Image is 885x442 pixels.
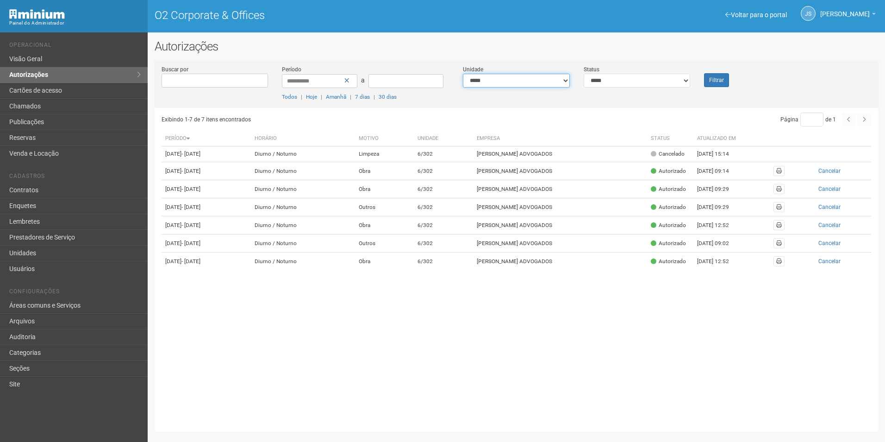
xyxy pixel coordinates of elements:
[162,234,251,253] td: [DATE]
[251,234,355,253] td: Diurno / Noturno
[820,1,870,18] span: Jeferson Souza
[350,94,351,100] span: |
[473,180,648,198] td: [PERSON_NAME] ADVOGADOS
[473,162,648,180] td: [PERSON_NAME] ADVOGADOS
[355,216,413,234] td: Obra
[251,131,355,146] th: Horário
[181,204,200,210] span: - [DATE]
[651,185,686,193] div: Autorizado
[693,180,744,198] td: [DATE] 09:29
[820,12,876,19] a: [PERSON_NAME]
[725,11,787,19] a: Voltar para o portal
[414,131,473,146] th: Unidade
[301,94,302,100] span: |
[374,94,375,100] span: |
[355,180,413,198] td: Obra
[181,222,200,228] span: - [DATE]
[162,131,251,146] th: Período
[704,73,729,87] button: Filtrar
[463,65,483,74] label: Unidade
[414,234,473,253] td: 6/302
[651,203,686,211] div: Autorizado
[162,162,251,180] td: [DATE]
[584,65,599,74] label: Status
[693,253,744,271] td: [DATE] 12:52
[326,94,346,100] a: Amanhã
[414,162,473,180] td: 6/302
[693,216,744,234] td: [DATE] 12:52
[473,216,648,234] td: [PERSON_NAME] ADVOGADOS
[162,65,188,74] label: Buscar por
[651,221,686,229] div: Autorizado
[414,180,473,198] td: 6/302
[321,94,322,100] span: |
[473,253,648,271] td: [PERSON_NAME] ADVOGADOS
[792,184,867,194] button: Cancelar
[251,180,355,198] td: Diurno / Noturno
[306,94,317,100] a: Hoje
[9,19,141,27] div: Painel do Administrador
[282,65,301,74] label: Período
[473,198,648,216] td: [PERSON_NAME] ADVOGADOS
[651,150,685,158] div: Cancelado
[9,9,65,19] img: Minium
[792,220,867,230] button: Cancelar
[9,288,141,298] li: Configurações
[473,234,648,253] td: [PERSON_NAME] ADVOGADOS
[181,240,200,246] span: - [DATE]
[414,198,473,216] td: 6/302
[651,258,686,265] div: Autorizado
[801,6,816,21] a: JS
[181,151,200,157] span: - [DATE]
[355,94,370,100] a: 7 dias
[693,198,744,216] td: [DATE] 09:29
[379,94,397,100] a: 30 dias
[181,186,200,192] span: - [DATE]
[792,202,867,212] button: Cancelar
[251,216,355,234] td: Diurno / Noturno
[414,146,473,162] td: 6/302
[647,131,693,146] th: Status
[473,131,648,146] th: Empresa
[162,146,251,162] td: [DATE]
[251,146,355,162] td: Diurno / Noturno
[355,131,413,146] th: Motivo
[162,180,251,198] td: [DATE]
[473,146,648,162] td: [PERSON_NAME] ADVOGADOS
[792,166,867,176] button: Cancelar
[162,216,251,234] td: [DATE]
[282,94,297,100] a: Todos
[693,234,744,253] td: [DATE] 09:02
[693,131,744,146] th: Atualizado em
[162,253,251,271] td: [DATE]
[355,234,413,253] td: Outros
[780,116,836,123] span: Página de 1
[355,253,413,271] td: Obra
[693,162,744,180] td: [DATE] 09:14
[181,258,200,265] span: - [DATE]
[251,253,355,271] td: Diurno / Noturno
[181,168,200,174] span: - [DATE]
[251,198,355,216] td: Diurno / Noturno
[251,162,355,180] td: Diurno / Noturno
[792,238,867,248] button: Cancelar
[414,216,473,234] td: 6/302
[162,198,251,216] td: [DATE]
[162,113,513,126] div: Exibindo 1-7 de 7 itens encontrados
[155,39,878,53] h2: Autorizações
[414,253,473,271] td: 6/302
[9,42,141,51] li: Operacional
[693,146,744,162] td: [DATE] 15:14
[355,146,413,162] td: Limpeza
[651,167,686,175] div: Autorizado
[355,162,413,180] td: Obra
[792,256,867,266] button: Cancelar
[9,173,141,183] li: Cadastros
[155,9,510,21] h1: O2 Corporate & Offices
[651,240,686,247] div: Autorizado
[355,198,413,216] td: Outros
[361,76,365,84] span: a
